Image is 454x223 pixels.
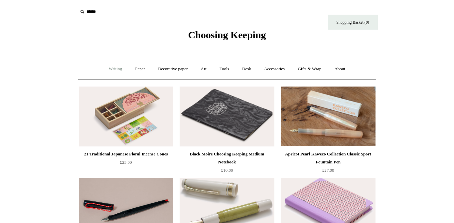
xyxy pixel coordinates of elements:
[214,60,235,78] a: Tools
[188,29,266,40] span: Choosing Keeping
[328,15,378,30] a: Shopping Basket (0)
[79,87,173,146] a: 21 Traditional Japanese Floral Incense Cones 21 Traditional Japanese Floral Incense Cones
[120,160,132,165] span: £25.00
[188,35,266,39] a: Choosing Keeping
[328,60,351,78] a: About
[221,168,233,173] span: £10.00
[103,60,128,78] a: Writing
[281,87,375,146] a: Apricot Pearl Kaweco Collection Classic Sport Fountain Pen Apricot Pearl Kaweco Collection Classi...
[258,60,291,78] a: Accessories
[181,150,272,166] div: Black Moire Choosing Keeping Medium Notebook
[180,150,274,177] a: Black Moire Choosing Keeping Medium Notebook £10.00
[281,150,375,177] a: Apricot Pearl Kaweco Collection Classic Sport Fountain Pen £27.00
[180,87,274,146] img: Black Moire Choosing Keeping Medium Notebook
[79,150,173,177] a: 21 Traditional Japanese Floral Incense Cones £25.00
[152,60,194,78] a: Decorative paper
[282,150,374,166] div: Apricot Pearl Kaweco Collection Classic Sport Fountain Pen
[129,60,151,78] a: Paper
[281,87,375,146] img: Apricot Pearl Kaweco Collection Classic Sport Fountain Pen
[292,60,327,78] a: Gifts & Wrap
[195,60,213,78] a: Art
[79,87,173,146] img: 21 Traditional Japanese Floral Incense Cones
[236,60,257,78] a: Desk
[322,168,334,173] span: £27.00
[180,87,274,146] a: Black Moire Choosing Keeping Medium Notebook Black Moire Choosing Keeping Medium Notebook
[80,150,172,158] div: 21 Traditional Japanese Floral Incense Cones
